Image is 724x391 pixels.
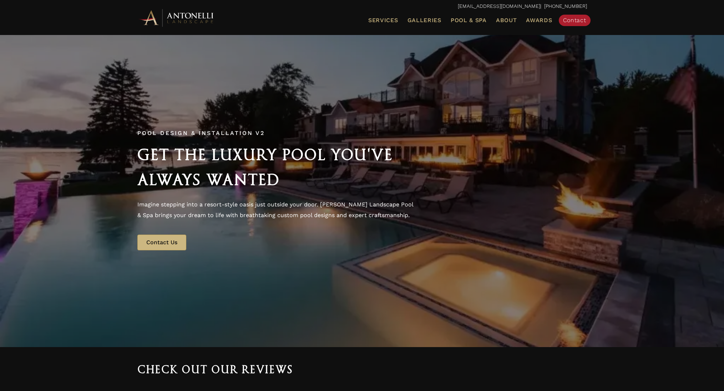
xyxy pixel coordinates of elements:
span: Pool Design & Installation v2 [137,130,265,136]
span: Pool & Spa [451,17,487,24]
a: Pool & Spa [448,16,490,25]
span: Contact Us [146,239,177,246]
a: About [493,16,520,25]
span: Contact [563,17,586,24]
a: Awards [523,16,555,25]
span: Galleries [407,17,441,24]
span: Services [368,17,398,23]
a: [EMAIL_ADDRESS][DOMAIN_NAME] [458,3,540,9]
span: Check out our reviews [137,364,293,376]
a: Services [365,16,401,25]
img: Antonelli Horizontal Logo [137,8,216,27]
a: Contact [559,15,591,26]
span: About [496,17,517,23]
span: Imagine stepping into a resort-style oasis just outside your door. [PERSON_NAME] Landscape Pool &... [137,201,413,219]
a: Galleries [405,16,444,25]
span: Awards [526,17,552,24]
p: | [PHONE_NUMBER] [137,2,587,11]
span: Get the Luxury Pool You've Always Wanted [137,146,393,189]
a: Contact Us [137,235,186,250]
